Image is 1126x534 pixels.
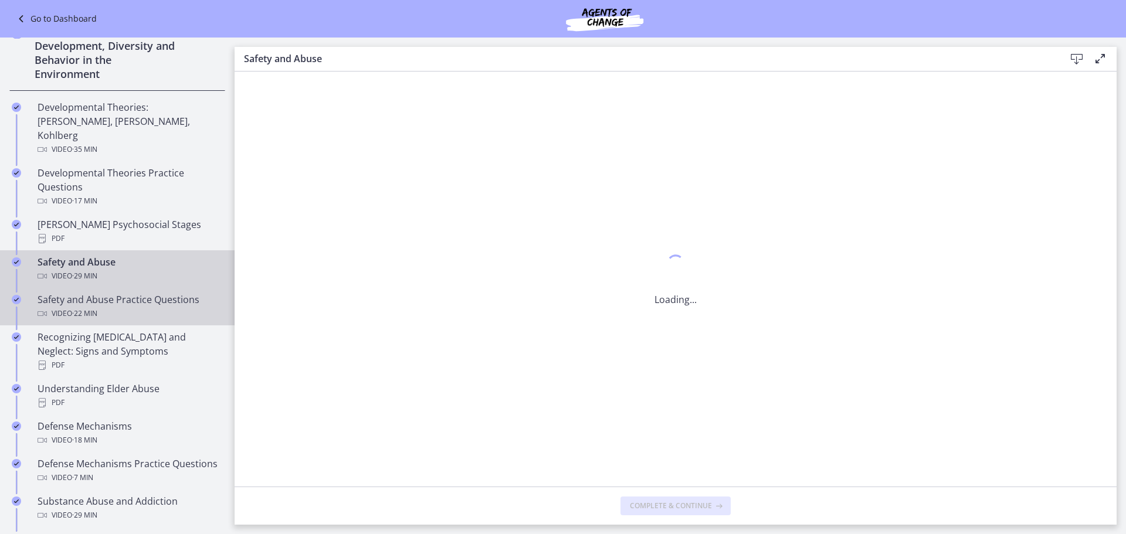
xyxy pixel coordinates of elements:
[38,457,221,485] div: Defense Mechanisms Practice Questions
[12,496,21,506] i: Completed
[12,421,21,431] i: Completed
[38,471,221,485] div: Video
[72,508,97,522] span: · 29 min
[12,384,21,393] i: Completed
[244,52,1046,66] h3: Safety and Abuse
[38,433,221,447] div: Video
[72,471,93,485] span: · 7 min
[38,166,221,208] div: Developmental Theories Practice Questions
[654,292,697,307] p: Loading...
[12,459,21,468] i: Completed
[12,332,21,342] i: Completed
[630,501,712,511] span: Complete & continue
[72,433,97,447] span: · 18 min
[534,5,675,33] img: Agents of Change
[72,307,97,321] span: · 22 min
[12,168,21,178] i: Completed
[12,220,21,229] i: Completed
[654,251,697,278] div: 1
[38,194,221,208] div: Video
[38,100,221,157] div: Developmental Theories: [PERSON_NAME], [PERSON_NAME], Kohlberg
[72,194,97,208] span: · 17 min
[38,142,221,157] div: Video
[38,508,221,522] div: Video
[38,232,221,246] div: PDF
[38,494,221,522] div: Substance Abuse and Addiction
[38,382,221,410] div: Understanding Elder Abuse
[72,142,97,157] span: · 35 min
[38,269,221,283] div: Video
[38,217,221,246] div: [PERSON_NAME] Psychosocial Stages
[38,307,221,321] div: Video
[38,330,221,372] div: Recognizing [MEDICAL_DATA] and Neglect: Signs and Symptoms
[620,496,731,515] button: Complete & continue
[38,255,221,283] div: Safety and Abuse
[38,419,221,447] div: Defense Mechanisms
[12,103,21,112] i: Completed
[38,396,221,410] div: PDF
[38,358,221,372] div: PDF
[14,12,97,26] a: Go to Dashboard
[35,25,178,81] h2: Unit 1: Human Development, Diversity and Behavior in the Environment
[12,295,21,304] i: Completed
[72,269,97,283] span: · 29 min
[12,257,21,267] i: Completed
[38,292,221,321] div: Safety and Abuse Practice Questions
